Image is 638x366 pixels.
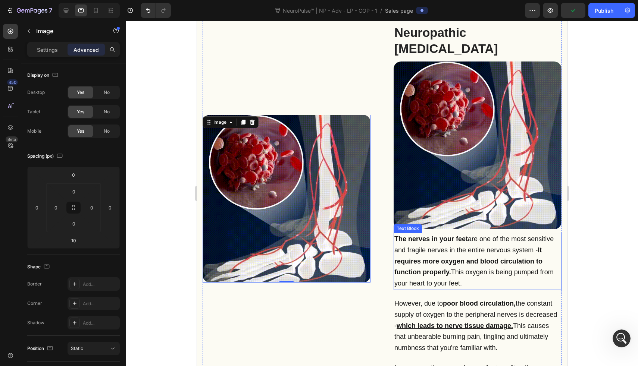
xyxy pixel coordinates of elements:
[6,136,18,142] div: Beta
[104,202,116,213] input: 0
[66,218,81,229] input: 0px
[27,262,51,272] div: Shape
[31,202,43,213] input: 0
[385,7,413,15] span: Sales page
[197,343,334,362] span: In essence, the nerves in your feet are literally suffocating from the lack of oxygen.
[27,281,42,287] div: Border
[27,151,64,161] div: Spacing (px)
[197,212,365,269] div: Rich Text Editor. Editing area: main
[197,341,365,365] div: Rich Text Editor. Editing area: main
[27,108,40,115] div: Tablet
[141,3,171,18] div: Undo/Redo
[595,7,613,15] div: Publish
[104,128,110,135] span: No
[71,346,83,351] span: Static
[27,89,45,96] div: Desktop
[197,21,567,366] iframe: Design area
[281,7,379,15] span: NeuroPulse™ | NP - Adv - LP - COP - 1
[27,300,42,307] div: Corner
[77,128,84,135] span: Yes
[83,300,118,307] div: Add...
[197,214,271,222] strong: The nerves in your feet
[104,89,110,96] span: No
[66,235,81,246] input: 10
[77,89,84,96] span: Yes
[37,46,58,54] p: Settings
[3,3,56,18] button: 7
[86,202,97,213] input: 0px
[380,7,382,15] span: /
[246,279,319,286] strong: poor blood circulation,
[27,70,60,81] div: Display on
[83,320,118,326] div: Add...
[27,319,44,326] div: Shadow
[66,186,81,197] input: 0px
[197,279,360,331] span: However, due to the constant supply of oxygen to the peripheral nerves is decreased - This causes...
[588,3,620,18] button: Publish
[200,301,316,309] u: which leads to nerve tissue damage.
[36,26,100,35] p: Image
[27,128,41,135] div: Mobile
[49,6,52,15] p: 7
[77,108,84,115] span: Yes
[7,79,18,85] div: 450
[74,46,99,54] p: Advanced
[66,169,81,180] input: 0
[197,225,345,255] strong: It requires more oxygen and blood circulation to function properly.
[104,108,110,115] span: No
[27,344,54,354] div: Position
[613,329,631,347] iframe: Intercom live chat
[197,214,357,266] span: are one of the most sensitive and fragile nerves in the entire nervous system - This oxygen is be...
[68,342,120,355] button: Static
[83,281,118,288] div: Add...
[50,202,62,213] input: 0px
[197,277,365,334] div: Rich Text Editor. Editing area: main
[198,204,223,211] div: Text Block
[197,41,365,208] img: gempages_534964769795343375-60d1fecf-8a6d-4fb4-ab9f-a70b81c159c7.gif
